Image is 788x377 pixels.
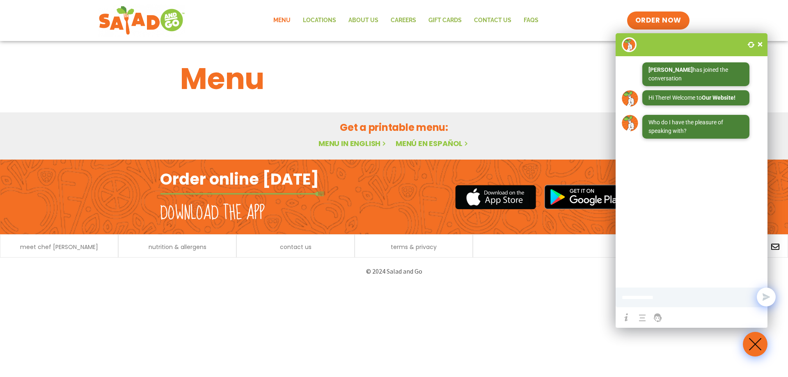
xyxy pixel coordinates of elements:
a: ORDER NOW [627,11,689,30]
div: Hi There! Welcome to [648,94,743,102]
h1: Menu [180,57,608,101]
span: ORDER NOW [635,16,681,25]
a: Careers [385,11,422,30]
img: new-SAG-logo-768×292 [98,4,185,37]
h2: Order online [DATE] [160,169,319,189]
img: appstore [455,184,536,210]
img: google_play [544,185,628,209]
a: Menu [267,11,297,30]
a: contact us [280,244,312,250]
a: Help [620,311,633,324]
a: Contact Us [468,11,518,30]
strong: Our Website! [702,94,735,101]
h2: Download the app [160,202,265,225]
a: Menú en español [396,138,470,149]
a: Locations [297,11,342,30]
strong: [PERSON_NAME] [648,66,693,73]
div: has joined the conversation [648,66,743,83]
h2: Get a printable menu: [180,120,608,135]
a: terms & privacy [391,244,437,250]
div: Reset [745,38,757,50]
a: Menu in English [318,138,387,149]
img: wpChatIcon [622,37,637,52]
a: GIFT CARDS [422,11,468,30]
a: About Us [342,11,385,30]
img: wpChatIcon [744,333,767,356]
img: fork [160,192,324,196]
a: Support [651,311,664,324]
button: Send [757,288,776,306]
p: © 2024 Salad and Go [164,266,624,277]
nav: Menu [267,11,545,30]
a: Chat [635,309,649,323]
a: nutrition & allergens [149,244,206,250]
a: meet chef [PERSON_NAME] [20,244,98,250]
a: FAQs [518,11,545,30]
div: Who do I have the pleasure of speaking with? [648,118,743,135]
